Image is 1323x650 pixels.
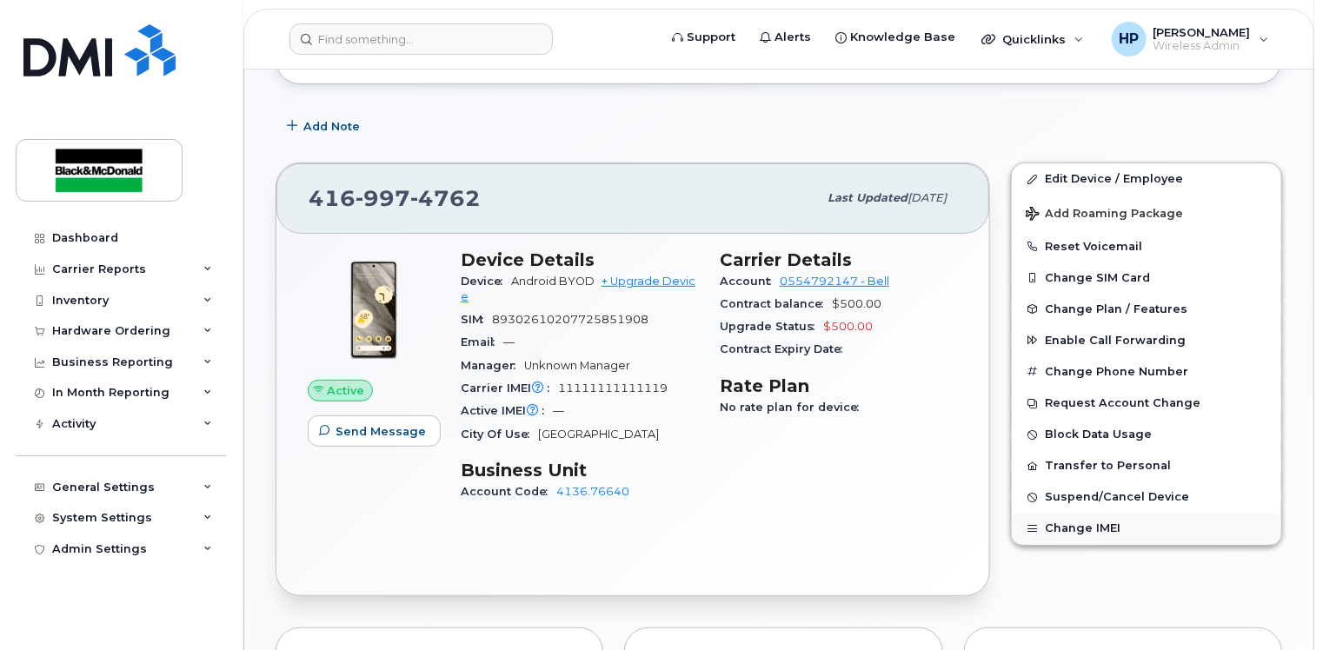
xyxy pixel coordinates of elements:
h3: Business Unit [461,460,699,481]
span: 997 [356,185,410,211]
span: 11111111111119 [558,381,668,395]
button: Block Data Usage [1012,419,1281,450]
span: [GEOGRAPHIC_DATA] [538,428,659,441]
button: Send Message [308,415,441,447]
span: Knowledge Base [850,29,955,46]
button: Enable Call Forwarding [1012,325,1281,356]
span: Active IMEI [461,404,553,417]
span: Account Code [461,485,556,498]
span: Android BYOD [511,275,595,288]
img: unnamed.png [322,258,426,362]
span: Active [328,382,365,399]
span: Contract balance [720,297,832,310]
span: 89302610207725851908 [492,313,648,326]
button: Request Account Change [1012,388,1281,419]
span: Alerts [775,29,811,46]
button: Change Plan / Features [1012,294,1281,325]
span: Send Message [336,423,426,440]
span: [DATE] [907,191,947,204]
span: Wireless Admin [1153,39,1251,53]
a: + Upgrade Device [461,275,695,303]
span: HP [1119,29,1139,50]
span: Add Note [303,118,360,135]
a: Edit Device / Employee [1012,163,1281,195]
button: Change Phone Number [1012,356,1281,388]
span: Account [720,275,780,288]
input: Find something... [289,23,553,55]
a: Alerts [748,20,823,55]
span: Unknown Manager [524,359,630,372]
span: Device [461,275,511,288]
div: Harsh Patel [1100,22,1281,56]
span: Enable Call Forwarding [1045,334,1186,347]
a: Knowledge Base [823,20,967,55]
span: Contract Expiry Date [720,342,851,355]
span: Add Roaming Package [1026,207,1183,223]
span: [PERSON_NAME] [1153,25,1251,39]
span: City Of Use [461,428,538,441]
span: — [553,404,564,417]
span: 4762 [410,185,481,211]
h3: Rate Plan [720,375,958,396]
a: 0554792147 - Bell [780,275,889,288]
span: $500.00 [832,297,881,310]
h3: Carrier Details [720,249,958,270]
div: Quicklinks [969,22,1096,56]
span: $500.00 [823,320,873,333]
button: Add Roaming Package [1012,195,1281,230]
span: Change Plan / Features [1045,302,1187,315]
a: Support [660,20,748,55]
span: Email [461,335,503,348]
button: Change IMEI [1012,513,1281,544]
span: No rate plan for device [720,401,868,414]
h3: Device Details [461,249,699,270]
span: Upgrade Status [720,320,823,333]
button: Add Note [276,110,375,142]
span: Support [687,29,735,46]
button: Suspend/Cancel Device [1012,481,1281,513]
a: 4136.76640 [556,485,629,498]
span: Last updated [828,191,907,204]
span: Carrier IMEI [461,381,558,395]
span: SIM [461,313,492,326]
button: Change SIM Card [1012,262,1281,294]
button: Transfer to Personal [1012,450,1281,481]
button: Reset Voicemail [1012,231,1281,262]
span: — [503,335,515,348]
span: Suspend/Cancel Device [1045,491,1189,504]
span: 416 [309,185,481,211]
span: Manager [461,359,524,372]
span: Quicklinks [1002,32,1066,46]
